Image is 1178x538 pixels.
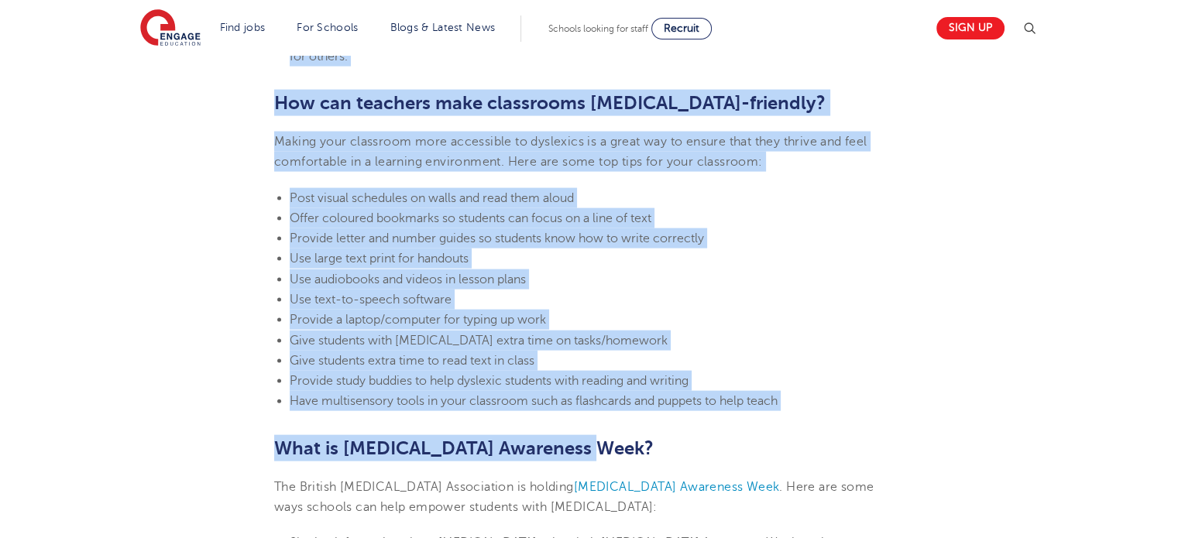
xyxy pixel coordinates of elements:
[274,135,867,169] span: Making your classroom more accessible to dyslexics is a great way to ensure that they thrive and ...
[664,22,699,34] span: Recruit
[274,480,874,514] span: . Here are some ways schools can help empower students with [MEDICAL_DATA]:
[274,92,826,114] b: How can teachers make classrooms [MEDICAL_DATA]-friendly?
[274,437,654,459] b: What is [MEDICAL_DATA] Awareness Week?
[140,9,201,48] img: Engage Education
[297,22,358,33] a: For Schools
[290,313,546,327] span: Provide a laptop/computer for typing up work
[220,22,266,33] a: Find jobs
[290,191,574,205] span: Post visual schedules on walls and read them aloud
[290,231,704,245] span: Provide letter and number guides so students know how to write correctly
[290,394,778,408] span: Have multisensory tools in your classroom such as flashcards and puppets to help teach
[290,354,534,368] span: Give students extra time to read text in class
[936,17,1005,39] a: Sign up
[574,480,780,494] a: [MEDICAL_DATA] Awareness Week
[290,252,469,266] span: Use large text print for handouts
[651,18,712,39] a: Recruit
[548,23,648,34] span: Schools looking for staff
[290,374,689,388] span: Provide study buddies to help dyslexic students with reading and writing
[290,272,526,286] span: Use audiobooks and videos in lesson plans
[290,9,902,63] span: meet regularly with parents to discuss how their child is doing in school and ask about any strat...
[274,480,574,494] span: The British [MEDICAL_DATA] Association is holding
[290,293,452,307] span: Use text-to-speech software
[290,211,651,225] span: Offer coloured bookmarks so students can focus on a line of text
[390,22,496,33] a: Blogs & Latest News
[290,334,668,348] span: Give students with [MEDICAL_DATA] extra time on tasks/homework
